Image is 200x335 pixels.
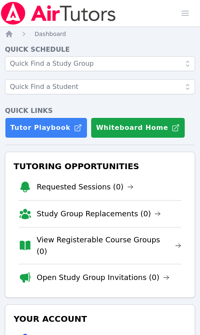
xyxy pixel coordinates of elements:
a: Requested Sessions (0) [37,181,134,193]
h4: Quick Schedule [5,45,195,55]
a: Dashboard [35,30,66,38]
input: Quick Find a Student [5,79,195,94]
a: Tutor Playbook [5,117,87,138]
h3: Tutoring Opportunities [12,159,188,174]
span: Dashboard [35,31,66,37]
a: View Registerable Course Groups (0) [37,234,181,257]
nav: Breadcrumb [5,30,195,38]
button: Whiteboard Home [91,117,185,138]
a: Study Group Replacements (0) [37,208,161,220]
input: Quick Find a Study Group [5,56,195,71]
h4: Quick Links [5,106,195,116]
a: Open Study Group Invitations (0) [37,272,169,283]
h3: Your Account [12,311,188,326]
